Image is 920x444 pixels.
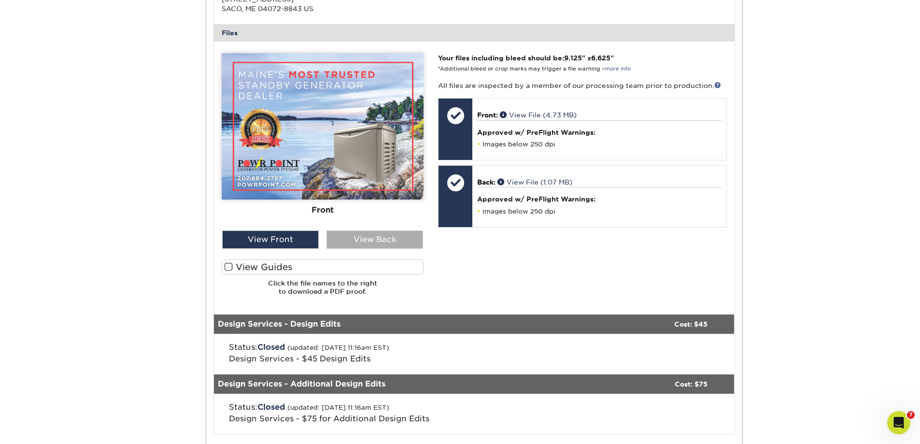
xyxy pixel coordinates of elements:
[477,111,498,119] span: Front:
[2,415,82,441] iframe: Google Customer Reviews
[222,342,558,365] div: Status:
[477,207,721,215] li: Images below 250 dpi
[214,24,735,42] div: Files
[675,380,708,388] strong: Cost: $75
[674,320,708,328] strong: Cost: $45
[438,66,631,72] small: *Additional bleed or crop marks may trigger a file warning –
[591,54,610,62] span: 6.625
[477,129,721,136] h4: Approved w/ PreFlight Warnings:
[287,404,389,411] small: (updated: [DATE] 11:16am EST)
[438,81,726,90] p: All files are inspected by a member of our processing team prior to production.
[477,195,721,203] h4: Approved w/ PreFlight Warnings:
[887,411,910,434] iframe: Intercom live chat
[477,178,495,186] span: Back:
[222,259,424,274] label: View Guides
[257,343,285,352] span: Closed
[222,279,424,303] h6: Click the file names to the right to download a PDF proof.
[218,379,385,388] strong: Design Services - Additional Design Edits
[222,401,558,425] div: Status:
[500,111,577,119] a: View File (4.73 MB)
[222,200,424,221] div: Front
[326,230,423,249] div: View Back
[907,411,915,419] span: 7
[438,54,614,62] strong: Your files including bleed should be: " x "
[497,178,572,186] a: View File (1.07 MB)
[257,402,285,412] span: Closed
[287,344,389,351] small: (updated: [DATE] 11:16am EST)
[477,140,721,148] li: Images below 250 dpi
[229,414,429,423] span: Design Services - $75 for Additional Design Edits
[218,319,340,329] strong: Design Services - Design Edits
[564,54,582,62] span: 9.125
[222,230,319,249] div: View Front
[229,354,370,363] span: Design Services - $45 Design Edits
[605,66,631,72] a: more info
